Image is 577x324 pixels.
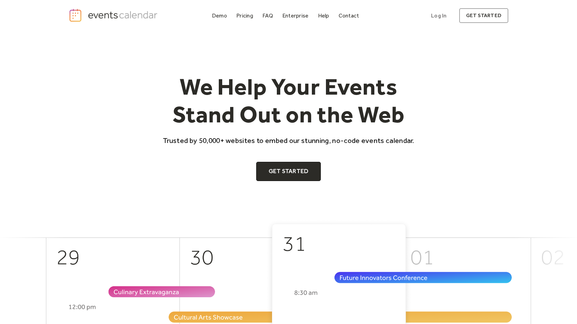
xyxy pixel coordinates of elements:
a: Enterprise [280,11,311,20]
a: home [69,8,159,22]
a: Get Started [256,162,321,181]
a: FAQ [260,11,276,20]
div: FAQ [262,14,273,17]
div: Enterprise [282,14,308,17]
h1: We Help Your Events Stand Out on the Web [157,73,420,129]
div: Help [318,14,329,17]
div: Demo [212,14,227,17]
p: Trusted by 50,000+ websites to embed our stunning, no-code events calendar. [157,135,420,145]
a: Contact [336,11,362,20]
a: get started [459,8,508,23]
a: Help [315,11,332,20]
a: Demo [209,11,230,20]
a: Log In [424,8,453,23]
a: Pricing [234,11,256,20]
div: Pricing [236,14,253,17]
div: Contact [339,14,359,17]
